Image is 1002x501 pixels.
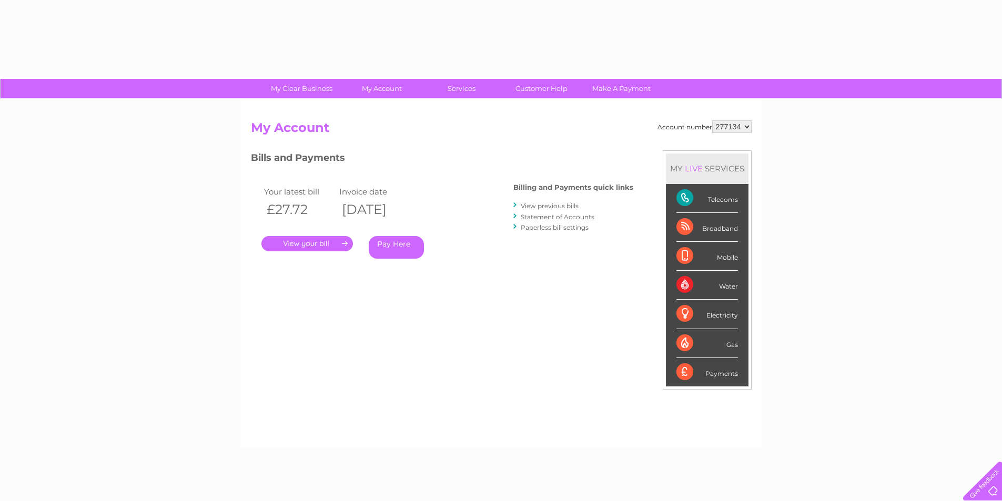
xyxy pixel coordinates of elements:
th: [DATE] [337,199,412,220]
td: Invoice date [337,185,412,199]
td: Your latest bill [261,185,337,199]
th: £27.72 [261,199,337,220]
a: View previous bills [521,202,579,210]
div: MY SERVICES [666,154,748,183]
a: Make A Payment [578,79,665,98]
div: Account number [657,120,752,133]
div: Gas [676,329,738,358]
div: Telecoms [676,184,738,213]
a: Customer Help [498,79,585,98]
a: My Clear Business [258,79,345,98]
div: Payments [676,358,738,386]
div: LIVE [683,163,705,173]
div: Broadband [676,213,738,242]
h4: Billing and Payments quick links [513,183,633,191]
div: Electricity [676,300,738,329]
a: Services [418,79,505,98]
a: Statement of Accounts [521,213,594,221]
h2: My Account [251,120,752,140]
div: Mobile [676,242,738,271]
a: My Account [338,79,425,98]
a: . [261,236,353,251]
a: Paperless bill settings [521,223,589,231]
a: Pay Here [369,236,424,259]
div: Water [676,271,738,300]
h3: Bills and Payments [251,150,633,169]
